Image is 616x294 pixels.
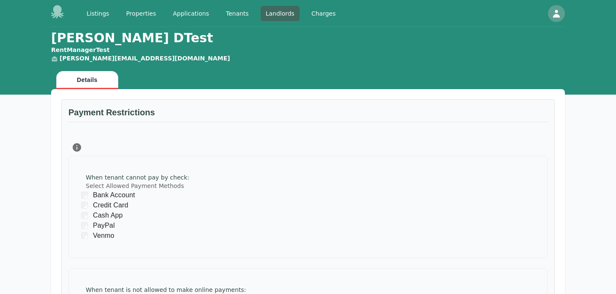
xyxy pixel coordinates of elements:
input: PayPal [81,222,88,229]
span: Credit Card [93,200,128,210]
h3: Payment Restrictions [68,106,548,122]
button: Details [56,71,118,89]
input: Bank Account [81,192,88,199]
a: Properties [121,6,161,21]
a: [PERSON_NAME][EMAIL_ADDRESS][DOMAIN_NAME] [60,55,230,62]
a: Charges [306,6,341,21]
span: Cash App [93,210,123,220]
label: Select Allowed Payment Methods [86,182,189,190]
a: Landlords [261,6,300,21]
h1: [PERSON_NAME] DTest [51,30,237,63]
a: Applications [168,6,214,21]
span: PayPal [93,220,115,231]
input: Credit Card [81,202,88,209]
div: RentManagerTest [51,46,237,54]
a: Listings [82,6,114,21]
span: Bank Account [93,190,135,200]
div: When tenant cannot pay by check : [86,173,189,182]
span: Venmo [93,231,114,241]
div: When tenant is not allowed to make online payments : [86,286,246,294]
a: Tenants [221,6,254,21]
input: Venmo [81,232,88,239]
input: Cash App [81,212,88,219]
